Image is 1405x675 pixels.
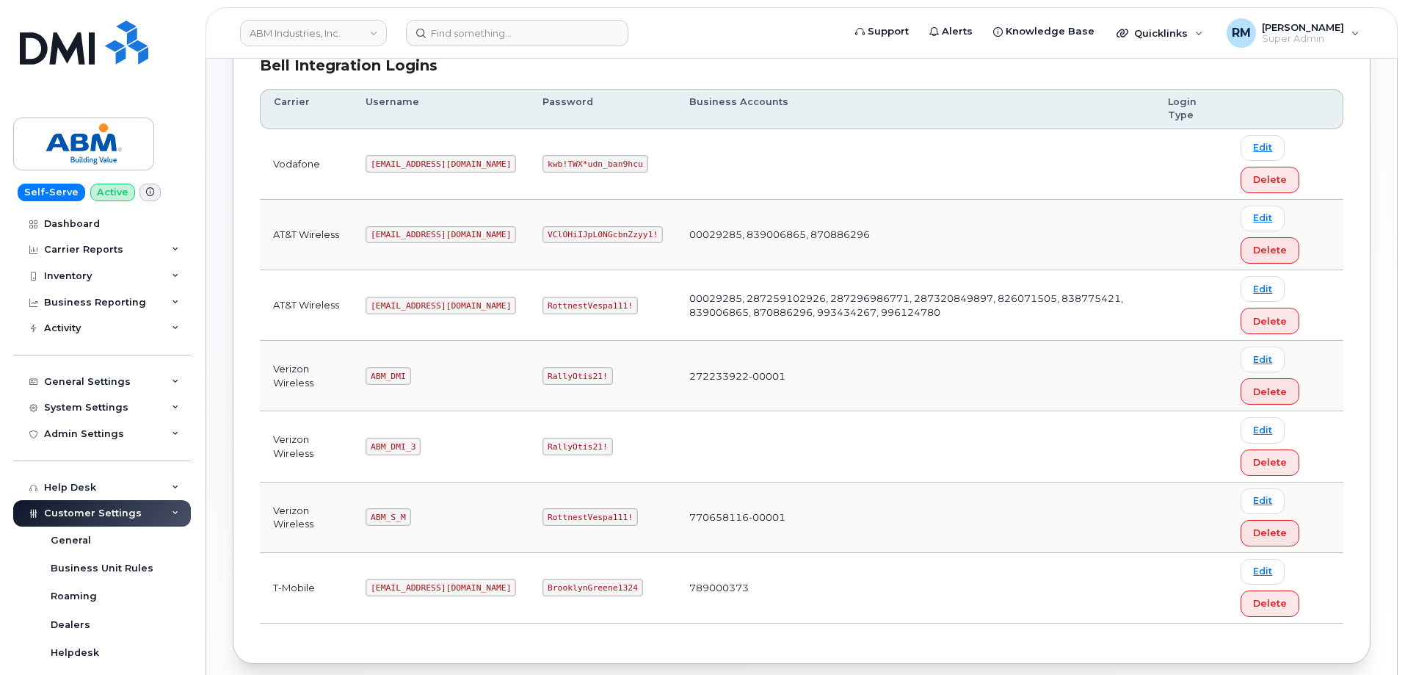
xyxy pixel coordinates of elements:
[983,17,1105,46] a: Knowledge Base
[366,297,516,314] code: [EMAIL_ADDRESS][DOMAIN_NAME]
[1241,347,1285,372] a: Edit
[1241,237,1299,264] button: Delete
[845,17,919,46] a: Support
[676,200,1155,270] td: 00029285, 839006865, 870886296
[406,20,628,46] input: Find something...
[1216,18,1370,48] div: Rachel Miller
[542,226,663,244] code: VClOHiIJpL0NGcbnZzyy1!
[542,508,638,526] code: RottnestVespa111!
[260,270,352,341] td: AT&T Wireless
[366,579,516,596] code: [EMAIL_ADDRESS][DOMAIN_NAME]
[260,129,352,200] td: Vodafone
[1106,18,1213,48] div: Quicklinks
[1241,276,1285,302] a: Edit
[1262,21,1344,33] span: [PERSON_NAME]
[942,24,973,39] span: Alerts
[542,155,647,173] code: kwb!TWX*udn_ban9hcu
[542,438,612,455] code: RallyOtis21!
[1241,559,1285,585] a: Edit
[366,367,410,385] code: ABM_DMI
[260,341,352,411] td: Verizon Wireless
[542,367,612,385] code: RallyOtis21!
[529,89,676,129] th: Password
[1232,24,1251,42] span: RM
[1241,378,1299,405] button: Delete
[260,553,352,624] td: T-Mobile
[1241,417,1285,443] a: Edit
[1241,488,1285,514] a: Edit
[366,155,516,173] code: [EMAIL_ADDRESS][DOMAIN_NAME]
[260,55,1343,76] div: Bell Integration Logins
[260,411,352,482] td: Verizon Wireless
[260,89,352,129] th: Carrier
[676,483,1155,553] td: 770658116-00001
[1241,591,1299,617] button: Delete
[1253,314,1287,328] span: Delete
[1241,520,1299,546] button: Delete
[676,553,1155,624] td: 789000373
[366,438,421,455] code: ABM_DMI_3
[240,20,387,46] a: ABM Industries, Inc.
[1253,385,1287,399] span: Delete
[1253,455,1287,469] span: Delete
[1241,308,1299,334] button: Delete
[676,270,1155,341] td: 00029285, 287259102926, 287296986771, 287320849897, 826071505, 838775421, 839006865, 870886296, 9...
[1006,24,1094,39] span: Knowledge Base
[1155,89,1227,129] th: Login Type
[1241,135,1285,161] a: Edit
[1253,526,1287,540] span: Delete
[366,508,410,526] code: ABM_S_M
[1262,33,1344,45] span: Super Admin
[352,89,529,129] th: Username
[260,483,352,553] td: Verizon Wireless
[542,579,642,596] code: BrooklynGreene1324
[1241,450,1299,476] button: Delete
[1134,27,1188,39] span: Quicklinks
[868,24,909,39] span: Support
[676,341,1155,411] td: 272233922-00001
[1241,167,1299,193] button: Delete
[1253,243,1287,257] span: Delete
[1241,206,1285,231] a: Edit
[1253,173,1287,187] span: Delete
[260,200,352,270] td: AT&T Wireless
[542,297,638,314] code: RottnestVespa111!
[366,226,516,244] code: [EMAIL_ADDRESS][DOMAIN_NAME]
[919,17,983,46] a: Alerts
[1253,596,1287,610] span: Delete
[676,89,1155,129] th: Business Accounts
